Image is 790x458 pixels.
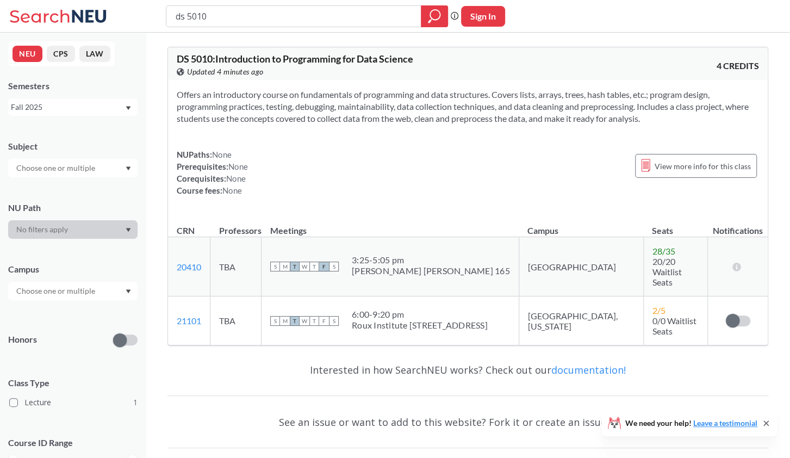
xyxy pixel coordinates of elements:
[167,354,768,386] div: Interested in how SearchNEU works? Check out our
[352,255,510,265] div: 3:25 - 5:05 pm
[47,46,75,62] button: CPS
[352,265,510,276] div: [PERSON_NAME] [PERSON_NAME] 165
[126,106,131,110] svg: Dropdown arrow
[8,333,37,346] p: Honors
[329,316,339,326] span: S
[519,237,643,296] td: [GEOGRAPHIC_DATA]
[8,220,138,239] div: Dropdown arrow
[126,289,131,294] svg: Dropdown arrow
[519,214,643,237] th: Campus
[177,225,195,237] div: CRN
[8,159,138,177] div: Dropdown arrow
[352,309,488,320] div: 6:00 - 9:20 pm
[270,262,280,271] span: S
[8,98,138,116] div: Fall 2025Dropdown arrow
[352,320,488,331] div: Roux Institute [STREET_ADDRESS]
[177,89,759,125] section: Offers an introductory course on fundamentals of programming and data structures. Covers lists, a...
[693,418,757,428] a: Leave a testimonial
[428,9,441,24] svg: magnifying glass
[187,66,264,78] span: Updated 4 minutes ago
[167,406,768,438] div: See an issue or want to add to this website? Fork it or create an issue on .
[9,395,138,410] label: Lecture
[290,262,300,271] span: T
[8,263,138,275] div: Campus
[210,214,262,237] th: Professors
[319,316,329,326] span: F
[309,316,319,326] span: T
[655,159,751,173] span: View more info for this class
[13,46,42,62] button: NEU
[652,305,665,315] span: 2 / 5
[11,101,125,113] div: Fall 2025
[177,148,248,196] div: NUPaths: Prerequisites: Corequisites: Course fees:
[11,162,102,175] input: Choose one or multiple
[8,140,138,152] div: Subject
[643,214,708,237] th: Seats
[652,256,682,287] span: 20/20 Waitlist Seats
[270,316,280,326] span: S
[300,262,309,271] span: W
[177,262,201,272] a: 20410
[8,202,138,214] div: NU Path
[519,296,643,345] td: [GEOGRAPHIC_DATA], [US_STATE]
[126,166,131,171] svg: Dropdown arrow
[222,185,242,195] span: None
[8,377,138,389] span: Class Type
[126,228,131,232] svg: Dropdown arrow
[8,80,138,92] div: Semesters
[280,316,290,326] span: M
[652,315,696,336] span: 0/0 Waitlist Seats
[551,363,626,376] a: documentation!
[11,284,102,298] input: Choose one or multiple
[319,262,329,271] span: F
[421,5,448,27] div: magnifying glass
[8,282,138,300] div: Dropdown arrow
[212,150,232,159] span: None
[228,162,248,171] span: None
[177,315,201,326] a: 21101
[625,419,757,427] span: We need your help!
[177,53,413,65] span: DS 5010 : Introduction to Programming for Data Science
[708,214,768,237] th: Notifications
[461,6,505,27] button: Sign In
[300,316,309,326] span: W
[79,46,110,62] button: LAW
[175,7,413,26] input: Class, professor, course number, "phrase"
[652,246,675,256] span: 28 / 35
[262,214,519,237] th: Meetings
[210,237,262,296] td: TBA
[210,296,262,345] td: TBA
[133,397,138,409] span: 1
[8,437,138,449] p: Course ID Range
[717,60,759,72] span: 4 CREDITS
[226,174,246,183] span: None
[290,316,300,326] span: T
[329,262,339,271] span: S
[280,262,290,271] span: M
[309,262,319,271] span: T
